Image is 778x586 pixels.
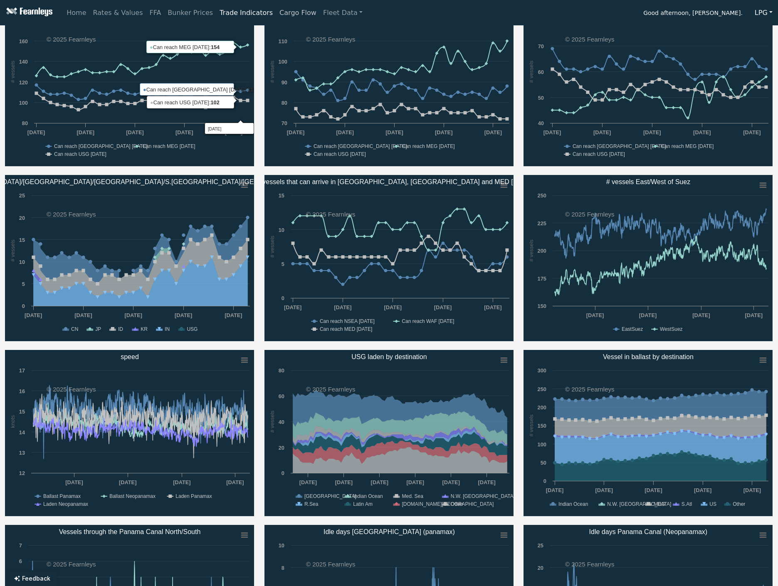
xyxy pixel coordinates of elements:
[77,129,94,135] text: [DATE]
[622,326,643,332] text: EastSuez
[278,393,284,399] text: 60
[125,312,142,318] text: [DATE]
[19,100,28,106] text: 100
[353,501,373,507] text: Latin Am
[165,326,170,332] text: IN
[43,493,81,499] text: Ballast Panamax
[320,318,375,324] text: Can reach NSEA [DATE]
[19,79,28,86] text: 120
[47,386,96,393] text: © 2025 Fearnleys
[278,192,284,199] text: 15
[749,5,778,21] button: LPG
[74,312,92,318] text: [DATE]
[264,175,514,341] svg: Nr of vessels that can arrive in NSEA, WAF and MED in 10 days
[276,5,320,21] a: Cargo Flow
[353,493,383,499] text: Indian Ocean
[95,326,101,332] text: JP
[282,261,284,267] text: 5
[118,326,123,332] text: ID
[528,414,534,436] text: # vessels
[324,528,455,536] text: Idle days [GEOGRAPHIC_DATA] (panamax)
[546,487,563,493] text: [DATE]
[22,281,25,287] text: 5
[216,5,276,21] a: Trade Indicators
[743,487,761,493] text: [DATE]
[434,304,452,310] text: [DATE]
[43,501,88,507] text: Laden Neopanamax
[150,99,153,106] tspan: ●
[589,528,708,535] text: Idle days Panama Canal (Neopanamax)
[306,36,356,43] text: © 2025 Fearnleys
[47,211,96,218] text: © 2025 Fearnleys
[281,100,287,106] text: 80
[278,367,284,374] text: 80
[175,493,212,499] text: Laden Panamax
[406,479,424,485] text: [DATE]
[538,95,544,101] text: 50
[385,129,403,135] text: [DATE]
[126,129,143,135] text: [DATE]
[538,542,543,549] text: 25
[119,479,136,485] text: [DATE]
[484,304,501,310] text: [DATE]
[278,445,284,451] text: 20
[660,326,682,332] text: WestSuez
[264,350,514,516] svg: USG laden by destination
[335,479,352,485] text: [DATE]
[175,312,192,318] text: [DATE]
[71,326,78,332] text: CN
[306,561,356,568] text: © 2025 Fearnleys
[19,388,25,394] text: 16
[54,143,148,149] text: Can reach [GEOGRAPHIC_DATA] [DATE]
[22,120,28,126] text: 80
[19,542,22,549] text: 7
[59,528,201,535] text: Vessels through the Panama Canal North/South
[142,143,195,149] text: Can reach MEG [DATE]
[65,479,83,485] text: [DATE]
[603,353,694,360] text: Vessel in ballast by destination
[22,303,25,309] text: 0
[90,5,146,21] a: Rates & Values
[269,411,275,433] text: # vessels
[543,478,546,484] text: 0
[745,312,763,318] text: [DATE]
[10,61,16,83] text: # vessels
[10,415,16,428] text: knots
[306,386,356,393] text: © 2025 Fearnleys
[175,129,193,135] text: [DATE]
[150,44,153,50] tspan: ●
[538,386,546,392] text: 250
[586,312,604,318] text: [DATE]
[5,350,254,516] svg: speed
[281,120,287,126] text: 70
[54,151,106,157] text: Can reach USG [DATE]
[19,409,25,415] text: 15
[19,450,25,456] text: 13
[19,59,28,65] text: 140
[284,304,301,310] text: [DATE]
[5,175,254,341] svg: number of vessels idle in China/Japan/Indonesia/S.Korea/India/USG
[173,479,190,485] text: [DATE]
[25,312,42,318] text: [DATE]
[299,479,316,485] text: [DATE]
[282,295,284,301] text: 0
[682,501,692,507] text: S.Atl
[10,239,16,261] text: # vessels
[538,565,543,571] text: 20
[320,326,372,332] text: Can reach MED [DATE]
[538,220,546,227] text: 225
[282,470,284,476] text: 0
[565,561,615,568] text: © 2025 Fearnleys
[541,460,546,466] text: 50
[208,127,221,131] tspan: [DATE]
[538,43,544,49] text: 70
[733,501,746,507] text: Other
[565,386,615,393] text: © 2025 Fearnleys
[639,312,657,318] text: [DATE]
[278,542,284,549] text: 10
[558,501,588,507] text: Indian Ocean
[226,479,244,485] text: [DATE]
[146,5,165,21] a: FFA
[336,129,353,135] text: [DATE]
[143,86,256,93] text: Can reach [GEOGRAPHIC_DATA] [DATE]:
